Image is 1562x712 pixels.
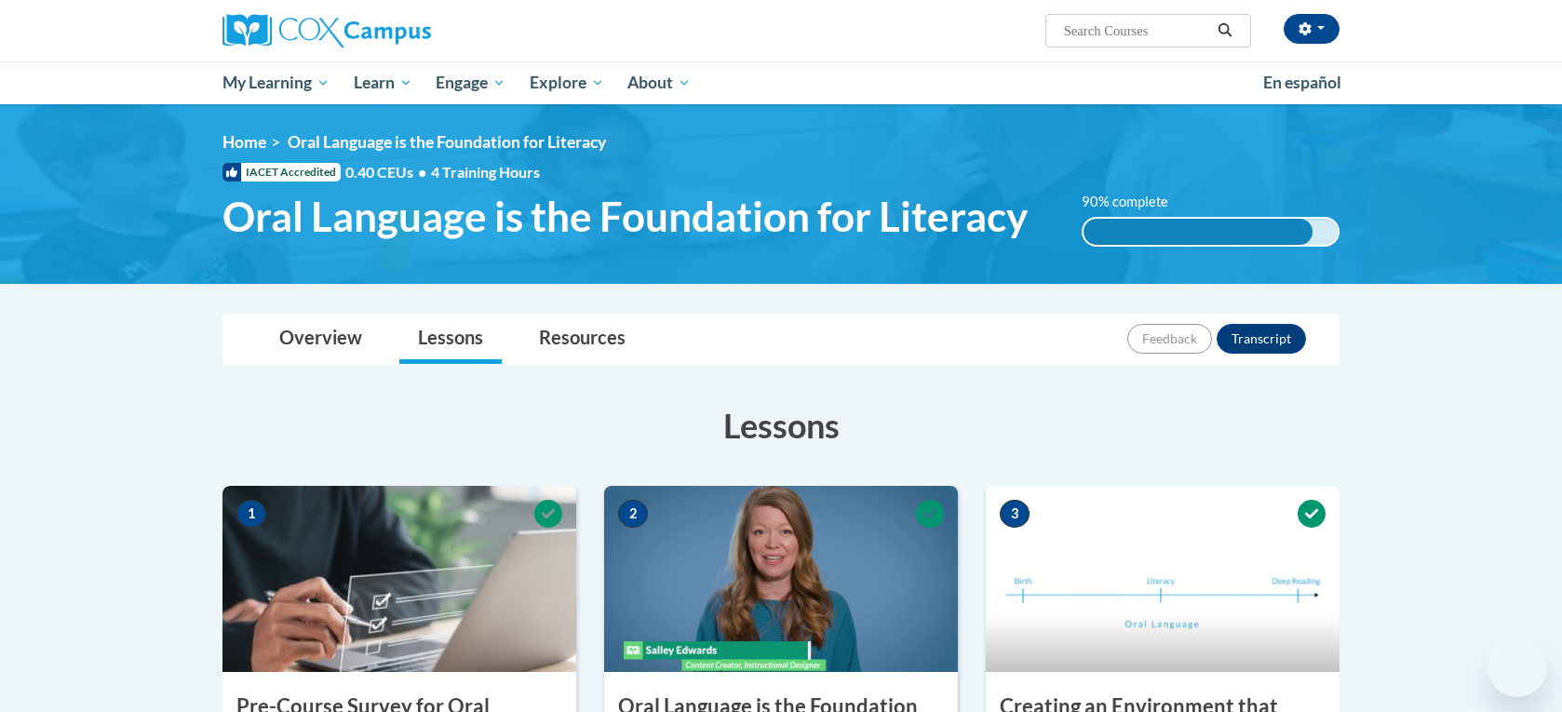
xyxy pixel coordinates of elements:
[1263,73,1341,92] span: En español
[518,61,616,104] a: Explore
[1284,14,1340,44] button: Account Settings
[342,61,424,104] a: Learn
[1062,20,1211,42] input: Search Courses
[222,14,431,47] img: Cox Campus
[1211,20,1239,42] button: Search
[222,132,266,152] a: Home
[222,402,1340,449] h3: Lessons
[236,500,266,528] span: 1
[627,72,691,94] span: About
[1217,324,1306,354] button: Transcript
[261,315,381,364] a: Overview
[436,72,505,94] span: Engage
[1084,219,1313,245] div: 90% complete
[222,163,341,181] span: IACET Accredited
[354,72,412,94] span: Learn
[1000,500,1030,528] span: 3
[1082,192,1189,212] label: 90% complete
[431,163,540,181] span: 4 Training Hours
[520,315,644,364] a: Resources
[618,500,648,528] span: 2
[986,486,1340,672] img: Course Image
[424,61,518,104] a: Engage
[616,61,704,104] a: About
[604,486,958,672] img: Course Image
[530,72,604,94] span: Explore
[1251,63,1353,102] a: En español
[1488,638,1547,697] iframe: Button to launch messaging window
[1127,324,1212,354] button: Feedback
[418,163,426,181] span: •
[222,486,576,672] img: Course Image
[399,315,502,364] a: Lessons
[210,61,342,104] a: My Learning
[345,162,431,182] span: 0.40 CEUs
[288,132,606,152] span: Oral Language is the Foundation for Literacy
[222,192,1028,241] span: Oral Language is the Foundation for Literacy
[222,14,576,47] a: Cox Campus
[195,61,1367,104] div: Main menu
[222,72,330,94] span: My Learning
